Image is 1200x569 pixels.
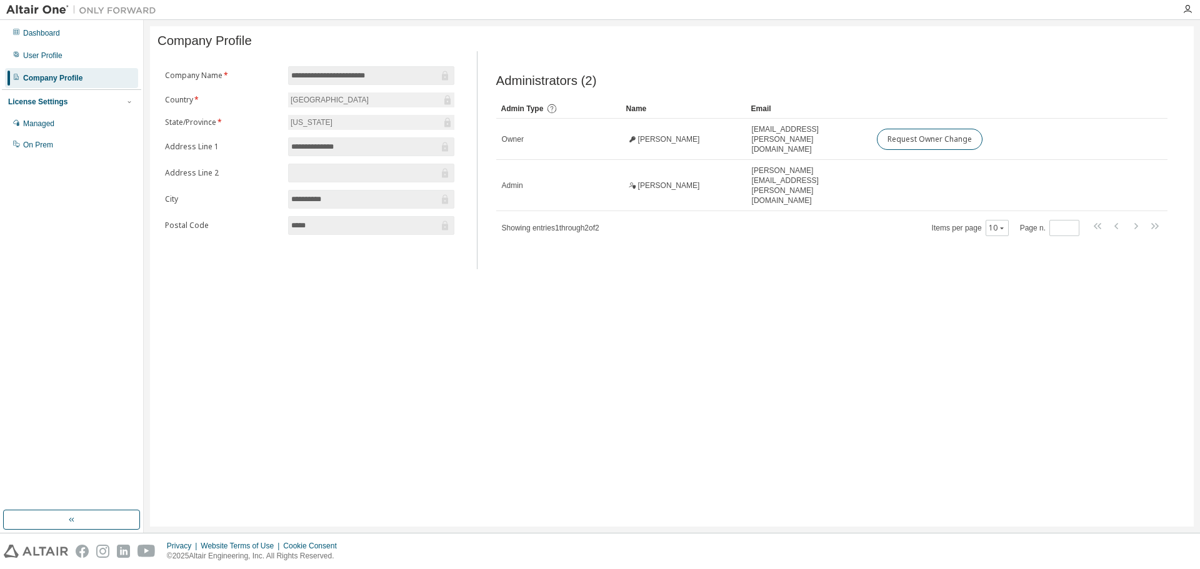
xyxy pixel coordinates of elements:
img: instagram.svg [96,545,109,558]
span: Admin [502,181,523,190]
span: Admin Type [501,104,544,113]
div: User Profile [23,51,62,61]
span: Company Profile [157,34,252,48]
label: Address Line 1 [165,142,281,152]
span: [PERSON_NAME][EMAIL_ADDRESS][PERSON_NAME][DOMAIN_NAME] [752,166,866,205]
div: Company Profile [23,73,82,83]
div: Cookie Consent [283,541,344,551]
span: Page n. [1020,220,1079,236]
span: Items per page [932,220,1009,236]
label: Company Name [165,71,281,81]
div: [US_STATE] [289,116,334,129]
div: [GEOGRAPHIC_DATA] [289,93,371,107]
span: Owner [502,134,524,144]
div: On Prem [23,140,53,150]
div: Dashboard [23,28,60,38]
img: facebook.svg [76,545,89,558]
label: Address Line 2 [165,168,281,178]
label: Country [165,95,281,105]
div: Email [751,99,866,119]
div: Managed [23,119,54,129]
span: Showing entries 1 through 2 of 2 [502,224,599,232]
button: Request Owner Change [877,129,982,150]
img: youtube.svg [137,545,156,558]
img: altair_logo.svg [4,545,68,558]
label: State/Province [165,117,281,127]
img: linkedin.svg [117,545,130,558]
button: 10 [989,223,1006,233]
span: [PERSON_NAME] [638,134,700,144]
label: City [165,194,281,204]
span: Administrators (2) [496,74,597,88]
div: License Settings [8,97,67,107]
span: [PERSON_NAME] [638,181,700,190]
div: Name [626,99,741,119]
div: [US_STATE] [288,115,454,130]
div: [GEOGRAPHIC_DATA] [288,92,454,107]
label: Postal Code [165,220,281,230]
img: Altair One [6,4,162,16]
div: Privacy [167,541,201,551]
span: [EMAIL_ADDRESS][PERSON_NAME][DOMAIN_NAME] [752,124,866,154]
p: © 2025 Altair Engineering, Inc. All Rights Reserved. [167,551,344,562]
div: Website Terms of Use [201,541,283,551]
